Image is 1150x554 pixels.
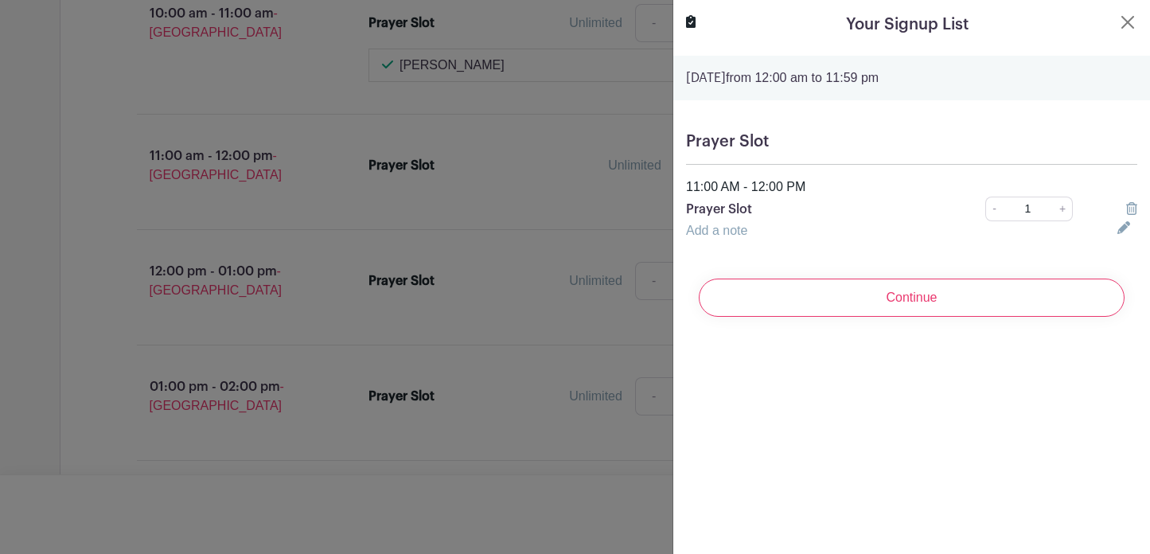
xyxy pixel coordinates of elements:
[686,68,1137,88] p: from 12:00 am to 11:59 pm
[686,132,1137,151] h5: Prayer Slot
[1118,13,1137,32] button: Close
[1053,197,1073,221] a: +
[846,13,969,37] h5: Your Signup List
[676,178,1147,197] div: 11:00 AM - 12:00 PM
[686,200,941,219] p: Prayer Slot
[699,279,1125,317] input: Continue
[985,197,1003,221] a: -
[686,224,747,237] a: Add a note
[686,72,726,84] strong: [DATE]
